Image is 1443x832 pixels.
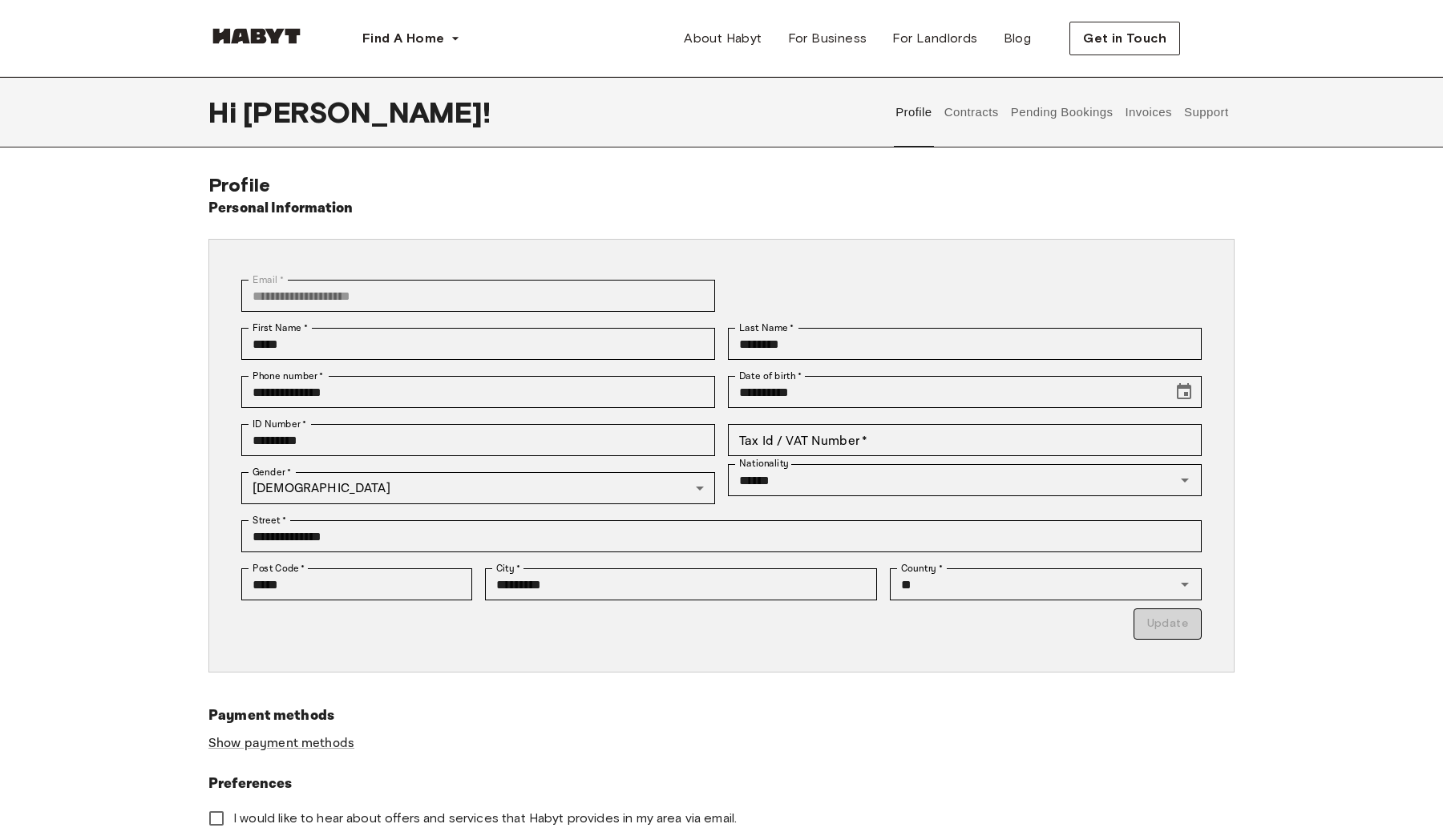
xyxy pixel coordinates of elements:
[253,513,286,527] label: Street
[788,29,867,48] span: For Business
[1123,77,1174,147] button: Invoices
[890,77,1235,147] div: user profile tabs
[253,561,305,576] label: Post Code
[496,561,521,576] label: City
[671,22,774,55] a: About Habyt
[253,273,284,287] label: Email
[241,472,715,504] div: [DEMOGRAPHIC_DATA]
[901,561,943,576] label: Country
[1174,469,1196,491] button: Open
[208,773,1235,795] h6: Preferences
[253,321,308,335] label: First Name
[208,28,305,44] img: Habyt
[894,77,935,147] button: Profile
[1182,77,1231,147] button: Support
[253,369,324,383] label: Phone number
[1069,22,1180,55] button: Get in Touch
[991,22,1045,55] a: Blog
[892,29,977,48] span: For Landlords
[208,95,243,129] span: Hi
[350,22,473,55] button: Find A Home
[739,457,789,471] label: Nationality
[739,321,794,335] label: Last Name
[208,705,1235,727] h6: Payment methods
[233,810,737,827] span: I would like to hear about offers and services that Habyt provides in my area via email.
[879,22,990,55] a: For Landlords
[253,417,306,431] label: ID Number
[208,197,354,220] h6: Personal Information
[208,735,354,752] a: Show payment methods
[1004,29,1032,48] span: Blog
[1008,77,1115,147] button: Pending Bookings
[253,465,291,479] label: Gender
[1168,376,1200,408] button: Choose date, selected date is Apr 19, 2003
[1083,29,1166,48] span: Get in Touch
[1206,24,1235,53] img: avatar
[684,29,762,48] span: About Habyt
[739,369,802,383] label: Date of birth
[362,29,444,48] span: Find A Home
[208,173,270,196] span: Profile
[942,77,1000,147] button: Contracts
[241,280,715,312] div: You can't change your email address at the moment. Please reach out to customer support in case y...
[1174,573,1196,596] button: Open
[775,22,880,55] a: For Business
[243,95,491,129] span: [PERSON_NAME] !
